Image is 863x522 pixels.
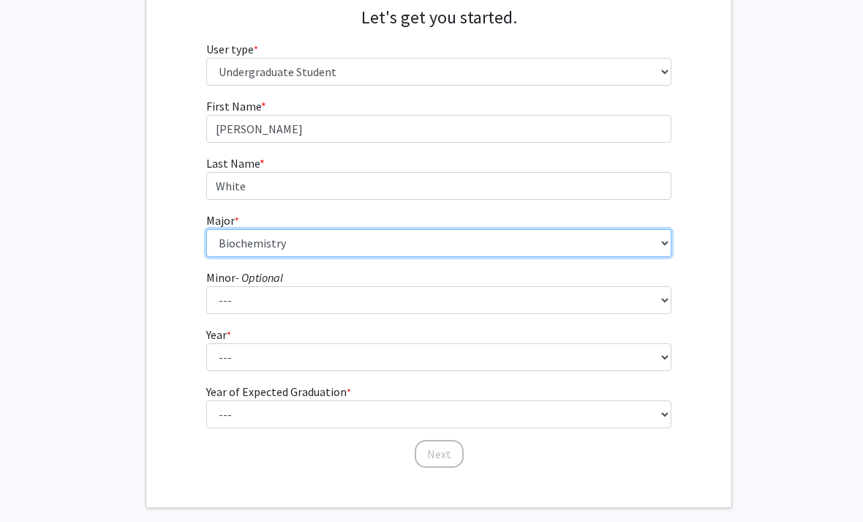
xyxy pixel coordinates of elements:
iframe: Chat [11,456,62,511]
h4: Let's get you started. [206,7,672,29]
label: Year of Expected Graduation [206,383,351,400]
i: - Optional [235,270,283,285]
span: Last Name [206,156,260,171]
span: First Name [206,99,261,113]
button: Next [415,440,464,468]
label: User type [206,40,258,58]
label: Year [206,326,231,343]
label: Minor [206,269,283,286]
label: Major [206,212,239,229]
